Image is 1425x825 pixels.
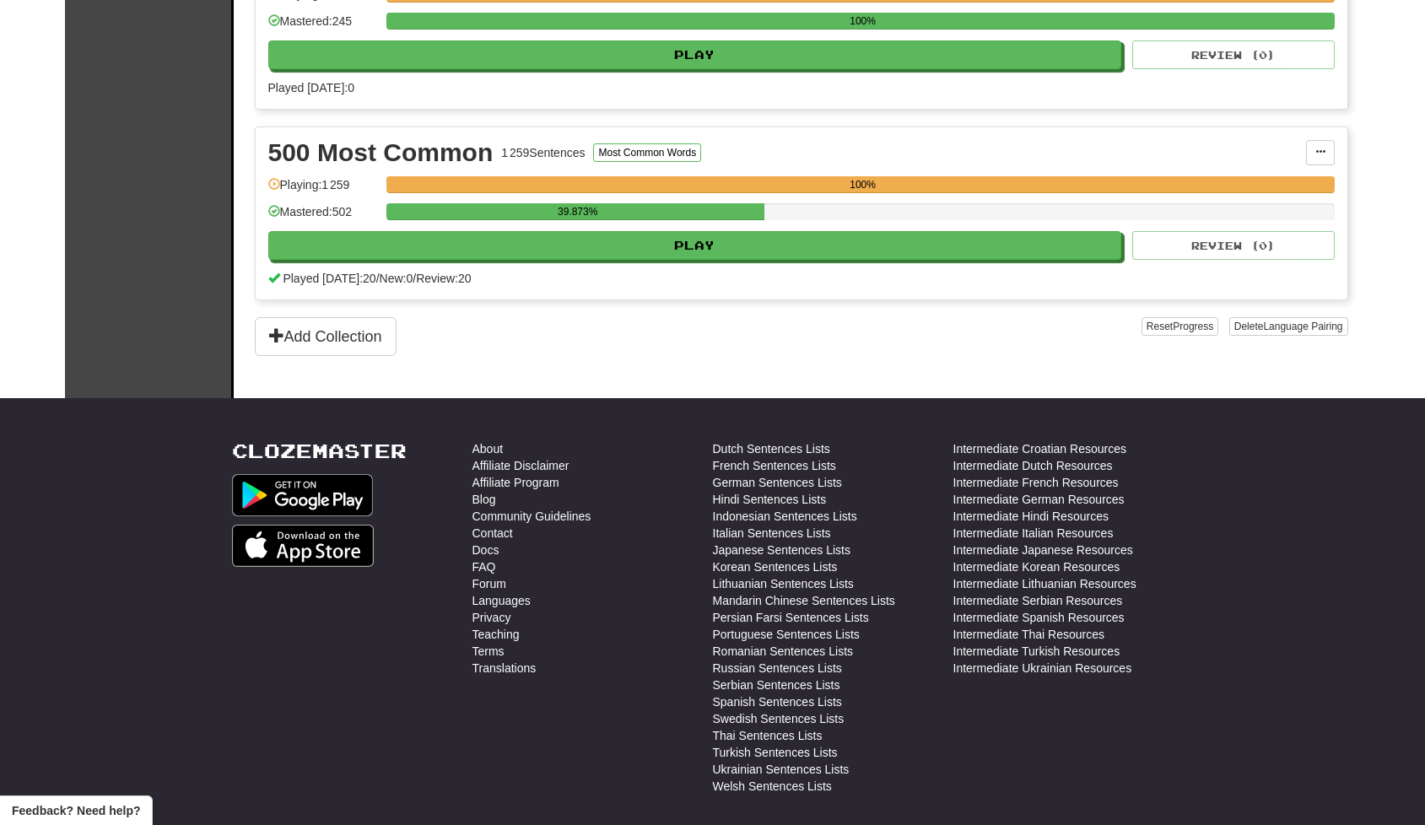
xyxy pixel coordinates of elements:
[713,508,857,525] a: Indonesian Sentences Lists
[953,542,1133,558] a: Intermediate Japanese Resources
[713,778,832,795] a: Welsh Sentences Lists
[391,13,1335,30] div: 100%
[953,440,1126,457] a: Intermediate Croatian Resources
[472,440,504,457] a: About
[953,508,1109,525] a: Intermediate Hindi Resources
[380,272,413,285] span: New: 0
[416,272,471,285] span: Review: 20
[472,643,505,660] a: Terms
[472,474,559,491] a: Affiliate Program
[953,491,1125,508] a: Intermediate German Resources
[713,761,850,778] a: Ukrainian Sentences Lists
[255,317,397,356] button: Add Collection
[713,727,823,744] a: Thai Sentences Lists
[593,143,701,162] button: Most Common Words
[1173,321,1213,332] span: Progress
[713,542,850,558] a: Japanese Sentences Lists
[413,272,416,285] span: /
[713,710,845,727] a: Swedish Sentences Lists
[472,592,531,609] a: Languages
[1263,321,1342,332] span: Language Pairing
[472,575,506,592] a: Forum
[953,558,1120,575] a: Intermediate Korean Resources
[391,203,764,220] div: 39.873%
[472,609,511,626] a: Privacy
[232,474,374,516] img: Get it on Google Play
[472,660,537,677] a: Translations
[268,231,1122,260] button: Play
[713,660,842,677] a: Russian Sentences Lists
[232,525,375,567] img: Get it on App Store
[953,474,1119,491] a: Intermediate French Resources
[268,81,354,94] span: Played [DATE]: 0
[1229,317,1348,336] button: DeleteLanguage Pairing
[12,802,140,819] span: Open feedback widget
[232,440,407,461] a: Clozemaster
[713,440,830,457] a: Dutch Sentences Lists
[713,525,831,542] a: Italian Sentences Lists
[713,491,827,508] a: Hindi Sentences Lists
[391,176,1335,193] div: 100%
[713,558,838,575] a: Korean Sentences Lists
[713,643,854,660] a: Romanian Sentences Lists
[268,13,378,40] div: Mastered: 245
[472,508,591,525] a: Community Guidelines
[713,744,838,761] a: Turkish Sentences Lists
[713,677,840,693] a: Serbian Sentences Lists
[713,575,854,592] a: Lithuanian Sentences Lists
[953,660,1132,677] a: Intermediate Ukrainian Resources
[268,140,494,165] div: 500 Most Common
[1132,231,1335,260] button: Review (0)
[268,203,378,231] div: Mastered: 502
[472,542,499,558] a: Docs
[268,176,378,204] div: Playing: 1 259
[472,626,520,643] a: Teaching
[953,457,1113,474] a: Intermediate Dutch Resources
[713,609,869,626] a: Persian Farsi Sentences Lists
[953,575,1136,592] a: Intermediate Lithuanian Resources
[1142,317,1218,336] button: ResetProgress
[472,558,496,575] a: FAQ
[953,643,1120,660] a: Intermediate Turkish Resources
[268,40,1122,69] button: Play
[713,474,842,491] a: German Sentences Lists
[472,525,513,542] a: Contact
[472,457,569,474] a: Affiliate Disclaimer
[713,457,836,474] a: French Sentences Lists
[713,693,842,710] a: Spanish Sentences Lists
[1132,40,1335,69] button: Review (0)
[472,491,496,508] a: Blog
[953,626,1105,643] a: Intermediate Thai Resources
[953,592,1123,609] a: Intermediate Serbian Resources
[376,272,380,285] span: /
[501,144,585,161] div: 1 259 Sentences
[713,592,895,609] a: Mandarin Chinese Sentences Lists
[953,609,1125,626] a: Intermediate Spanish Resources
[713,626,860,643] a: Portuguese Sentences Lists
[953,525,1114,542] a: Intermediate Italian Resources
[283,272,375,285] span: Played [DATE]: 20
